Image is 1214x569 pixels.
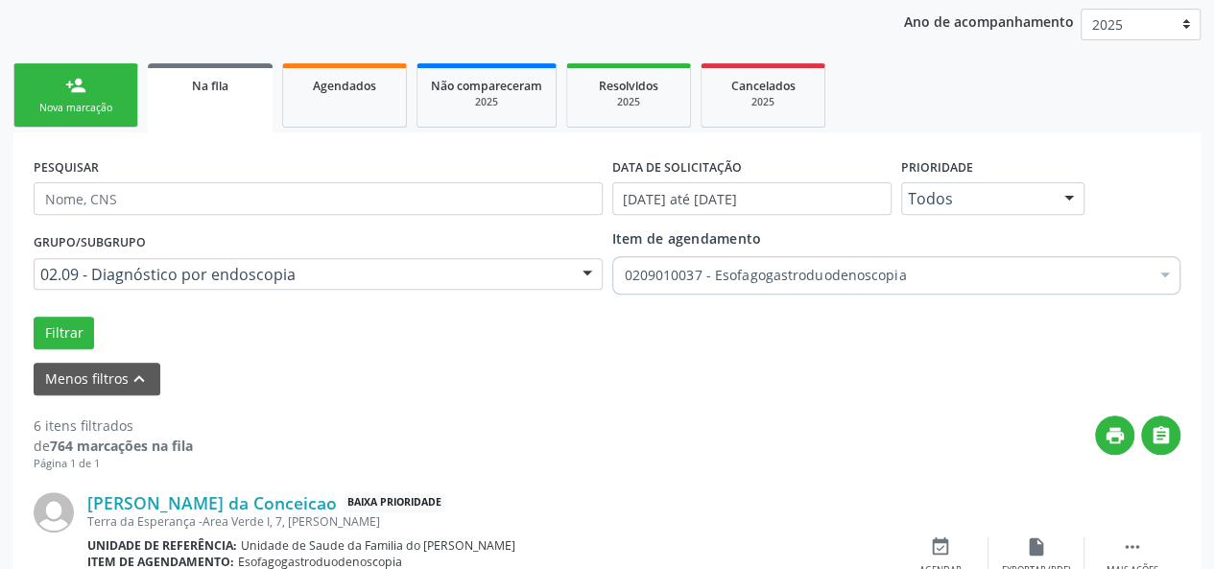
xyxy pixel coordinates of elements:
div: Terra da Esperança -Area Verde I, 7, [PERSON_NAME] [87,513,893,530]
strong: 764 marcações na fila [50,437,193,455]
button:  [1141,415,1180,455]
span: Item de agendamento [612,229,762,248]
span: 0209010037 - Esofagogastroduodenoscopia [625,266,1150,285]
span: Resolvidos [599,78,658,94]
button: Menos filtroskeyboard_arrow_up [34,363,160,396]
label: Prioridade [901,153,973,182]
button: print [1095,415,1134,455]
div: Página 1 de 1 [34,456,193,472]
div: de [34,436,193,456]
input: Nome, CNS [34,182,603,215]
span: Cancelados [731,78,796,94]
span: Agendados [313,78,376,94]
div: 2025 [715,95,811,109]
p: Ano de acompanhamento [904,9,1074,33]
span: Todos [908,189,1045,208]
i: print [1105,425,1126,446]
i: event_available [930,536,951,557]
label: DATA DE SOLICITAÇÃO [612,153,742,182]
i: insert_drive_file [1026,536,1047,557]
a: [PERSON_NAME] da Conceicao [87,492,337,513]
div: 2025 [431,95,542,109]
span: Unidade de Saude da Familia do [PERSON_NAME] [241,537,515,554]
span: Na fila [192,78,228,94]
span: Baixa Prioridade [344,493,445,513]
label: Grupo/Subgrupo [34,228,146,258]
span: Não compareceram [431,78,542,94]
i: keyboard_arrow_up [129,368,150,390]
i:  [1122,536,1143,557]
div: Nova marcação [28,101,124,115]
img: img [34,492,74,533]
div: 2025 [581,95,677,109]
div: 6 itens filtrados [34,415,193,436]
span: 02.09 - Diagnóstico por endoscopia [40,265,563,284]
b: Unidade de referência: [87,537,237,554]
button: Filtrar [34,317,94,349]
div: person_add [65,75,86,96]
i:  [1151,425,1172,446]
label: PESQUISAR [34,153,99,182]
input: Selecione um intervalo [612,182,892,215]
